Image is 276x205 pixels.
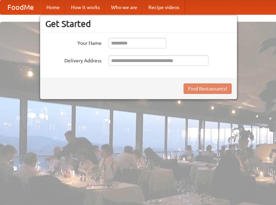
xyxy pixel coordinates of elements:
[45,19,232,29] h3: Get Started
[0,0,41,14] a: FoodMe
[45,55,102,64] label: Delivery Address
[184,83,232,94] button: Find Restaurants!
[45,38,102,47] label: Your Name
[105,0,143,14] a: Who we are
[65,0,105,14] a: How it works
[41,0,65,14] a: Home
[143,0,185,14] a: Recipe videos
